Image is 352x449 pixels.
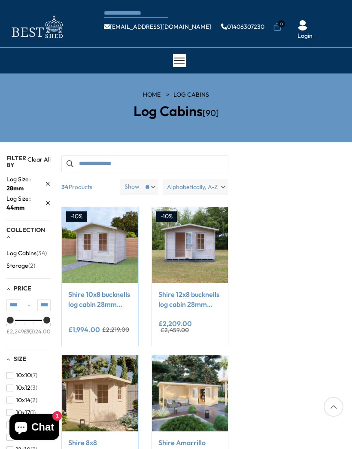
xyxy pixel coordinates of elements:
input: Max value [37,299,51,311]
span: (2) [30,397,37,404]
b: 34 [61,179,69,195]
button: 10x20 [6,419,38,431]
a: 01406307230 [221,24,264,30]
span: 10x12 [16,384,30,391]
img: Shire 8x8 Colombo Corner log cabin 44mm Cladding - Best Shed [62,355,138,431]
span: 44mm [6,204,24,211]
del: £2,219.00 [102,327,129,333]
span: Alphabetically, A-Z [167,179,218,195]
span: Products [58,179,116,195]
button: 10x8 [6,431,35,443]
input: Search products [61,155,228,172]
del: £2,459.00 [161,327,189,333]
span: (7) [31,372,37,379]
div: £9,024.00 [24,327,51,335]
a: Shire 12x8 bucknells log cabin 28mm Cladding [158,290,222,309]
span: (34) [36,250,47,257]
span: 28mm [6,184,24,192]
a: 0 [273,23,282,31]
button: 10x17 [6,406,36,419]
span: (1) [30,409,36,416]
input: Min value [6,299,20,311]
div: £2,249.00 [6,327,33,335]
span: Log Size [6,194,32,203]
span: [90] [203,107,219,118]
a: Log Cabins [173,91,209,99]
a: HOME [143,91,161,99]
div: Price [6,320,51,342]
a: Clear All [27,155,51,168]
button: 10x10 [6,369,37,382]
img: User Icon [297,20,308,31]
div: -10% [156,211,177,222]
img: Shire Amarrillo 20x10 Log Cabin and Shelter combination 44mm cladding - Best Shed [152,355,228,431]
ins: £2,209.00 [158,320,192,327]
span: 0 [278,20,285,27]
a: Login [297,32,313,40]
span: Filter By [6,154,26,168]
span: (3) [30,384,37,391]
span: Size [14,355,27,363]
button: 10x14 [6,394,37,406]
inbox-online-store-chat: Shopify online store chat [7,414,62,442]
span: 10x14 [16,397,30,404]
div: -10% [66,211,87,222]
span: Storage [6,262,28,269]
button: 10x12 [6,382,37,394]
h2: Log Cabins [65,104,287,119]
label: Show [124,183,140,191]
ins: £1,994.00 [68,326,100,333]
span: Log Cabins [6,250,36,257]
span: Collection [6,226,45,234]
span: Log Size [6,175,32,184]
a: [EMAIL_ADDRESS][DOMAIN_NAME] [104,24,211,30]
a: Shire 10x8 bucknells log cabin 28mm Cladding [68,290,131,309]
button: Storage (2) [6,260,35,272]
span: Price [14,284,31,292]
span: - [20,301,37,309]
button: Log Cabins (34) [6,247,47,260]
span: 10x17 [16,409,30,416]
img: logo [6,13,67,41]
span: 10x10 [16,372,31,379]
span: (2) [28,262,35,269]
label: Alphabetically, A-Z [163,179,228,195]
